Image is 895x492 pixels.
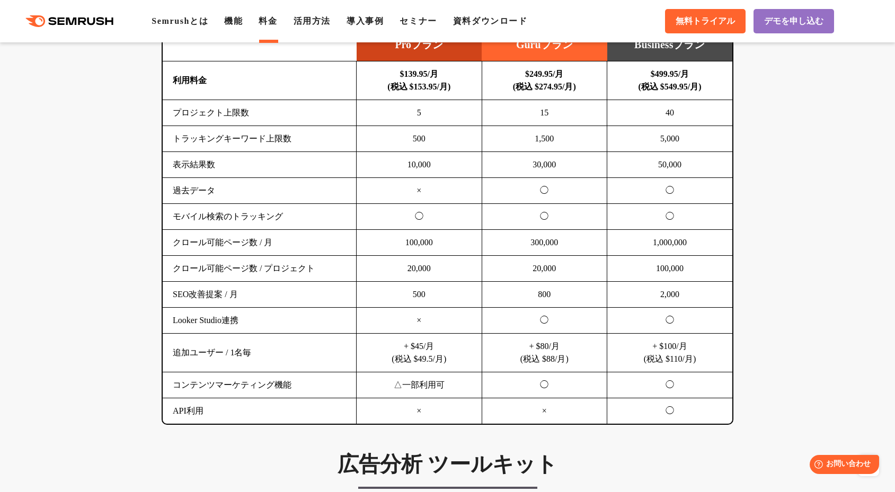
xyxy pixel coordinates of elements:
td: プロジェクト上限数 [163,100,357,126]
b: $499.95/月 (税込 $549.95/月) [638,69,701,91]
td: 100,000 [607,256,733,282]
a: 活用方法 [294,16,331,25]
a: 無料トライアル [665,9,746,33]
td: ◯ [607,372,733,398]
td: ◯ [607,204,733,230]
td: × [357,308,482,334]
td: クロール可能ページ数 / 月 [163,230,357,256]
td: 800 [482,282,607,308]
td: ◯ [607,398,733,424]
td: 15 [482,100,607,126]
td: 追加ユーザー / 1名毎 [163,334,357,372]
a: 機能 [224,16,243,25]
td: API利用 [163,398,357,424]
a: Semrushとは [152,16,208,25]
h3: 広告分析 ツールキット [162,451,733,478]
td: Businessプラン [607,29,733,61]
td: 50,000 [607,152,733,178]
td: ◯ [482,178,607,204]
td: 100,000 [357,230,482,256]
b: 利用料金 [173,76,207,85]
td: + $80/月 (税込 $88/月) [482,334,607,372]
a: 導入事例 [347,16,384,25]
td: △一部利用可 [357,372,482,398]
td: 1,500 [482,126,607,152]
td: 5,000 [607,126,733,152]
iframe: Help widget launcher [801,451,883,480]
td: × [357,398,482,424]
td: ◯ [482,204,607,230]
td: 40 [607,100,733,126]
a: 資料ダウンロード [453,16,528,25]
td: Looker Studio連携 [163,308,357,334]
td: 過去データ [163,178,357,204]
td: 20,000 [357,256,482,282]
td: ◯ [482,308,607,334]
td: 表示結果数 [163,152,357,178]
a: セミナー [400,16,437,25]
td: SEO改善提案 / 月 [163,282,357,308]
span: デモを申し込む [764,16,823,27]
td: Guruプラン [482,29,607,61]
td: 2,000 [607,282,733,308]
span: 無料トライアル [676,16,735,27]
td: クロール可能ページ数 / プロジェクト [163,256,357,282]
b: $139.95/月 (税込 $153.95/月) [387,69,450,91]
td: 500 [357,126,482,152]
td: コンテンツマーケティング機能 [163,372,357,398]
td: ◯ [357,204,482,230]
td: 20,000 [482,256,607,282]
td: + $100/月 (税込 $110/月) [607,334,733,372]
td: × [357,178,482,204]
td: トラッキングキーワード上限数 [163,126,357,152]
b: $249.95/月 (税込 $274.95/月) [513,69,576,91]
td: ◯ [607,308,733,334]
td: 30,000 [482,152,607,178]
td: 300,000 [482,230,607,256]
td: 10,000 [357,152,482,178]
td: ◯ [607,178,733,204]
a: デモを申し込む [754,9,834,33]
td: モバイル検索のトラッキング [163,204,357,230]
td: ◯ [482,372,607,398]
a: 料金 [259,16,277,25]
td: 1,000,000 [607,230,733,256]
td: 5 [357,100,482,126]
td: 500 [357,282,482,308]
td: × [482,398,607,424]
td: + $45/月 (税込 $49.5/月) [357,334,482,372]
